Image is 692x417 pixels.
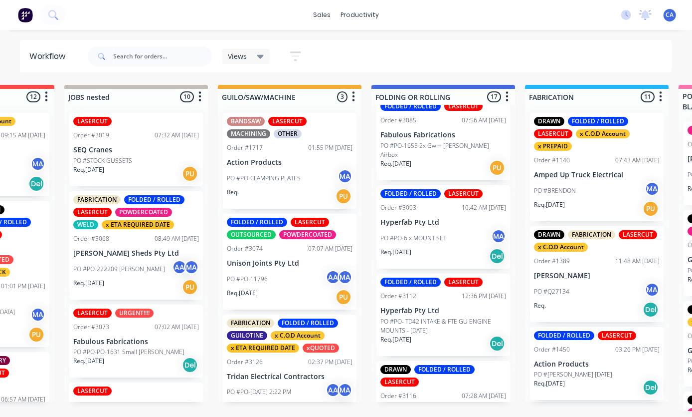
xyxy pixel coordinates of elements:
div: 08:49 AM [DATE] [155,234,199,243]
div: Order #3116 [380,392,416,401]
div: FABRICATION [227,319,274,328]
p: Req. [DATE] [380,248,411,257]
div: AA [326,270,341,285]
div: Del [643,302,659,318]
div: DRAWN [380,365,411,374]
div: BANDSAW [227,117,265,126]
div: MA [491,229,506,244]
div: 10:42 AM [DATE] [462,203,506,212]
p: [PERSON_NAME] Sheds Pty Ltd [73,249,199,258]
span: Views [228,51,247,61]
div: x ETA REQUIRED DATE [227,344,299,353]
div: Workflow [30,50,71,62]
p: Req. [DATE] [73,357,104,366]
div: 02:37 PM [DATE] [308,358,352,367]
div: LASERCUTOrder #301907:32 AM [DATE]SEQ CranesPO #STOCK GUSSETSReq.[DATE]PU [69,113,203,186]
p: PO #[PERSON_NAME] [DATE] [534,370,612,379]
p: Req. [DATE] [73,165,104,174]
p: PO #PO-6 x MOUNT SET [380,234,446,243]
div: OUTSOURCED [227,230,276,239]
div: FOLDED / ROLLED [380,102,441,111]
p: PO #PO-222209 [PERSON_NAME] [73,265,165,274]
p: PO #PO- TD42 INTAKE & FTE GU ENGINE MOUNTS - [DATE] [380,317,506,335]
p: Action Products [534,360,660,369]
div: 11:48 AM [DATE] [615,257,660,266]
div: AA [172,260,187,275]
div: Order #1389 [534,257,570,266]
div: x C.O.D Account [271,331,325,340]
div: Order #3073 [73,323,109,332]
div: Order #3068 [73,234,109,243]
div: LASERCUT [444,278,483,287]
span: CA [666,10,674,19]
div: 07:43 AM [DATE] [615,156,660,165]
p: Req. [DATE] [227,402,258,411]
div: FABRICATIONFOLDED / ROLLEDLASERCUTPOWDERCOATEDWELDx ETA REQUIRED DATEOrder #306808:49 AM [DATE][P... [69,191,203,300]
p: Tridan Electrical Contractors [227,373,352,381]
p: Req. [DATE] [73,279,104,288]
div: LASERCUT [73,208,112,217]
div: LASERCUT [598,331,636,340]
p: Req. [DATE] [227,289,258,298]
div: FOLDED / ROLLED [380,189,441,198]
div: x C.O.D Account [576,129,630,138]
div: FOLDED / ROLLED [278,319,338,328]
div: Del [489,248,505,264]
div: LASERCUT [444,102,483,111]
div: Del [489,336,505,352]
div: Del [28,176,44,192]
div: Order #1140 [534,156,570,165]
div: Del [643,380,659,396]
div: MA [30,307,45,322]
p: PO #PO-[DATE] 2:22 PM [227,388,291,397]
div: 07:32 AM [DATE] [155,131,199,140]
div: FABRICATION [568,230,615,239]
p: Unison Joints Pty Ltd [227,259,352,268]
div: 07:07 AM [DATE] [308,244,352,253]
div: MACHINING [227,129,270,138]
div: 07:09 AM [DATE] [155,401,199,410]
div: sales [308,7,336,22]
input: Search for orders... [114,46,212,66]
div: BANDSAWLASERCUTMACHININGOTHEROrder #171701:55 PM [DATE]Action ProductsPO #PO-CLAMPING PLATESMAReq.PU [223,113,356,209]
div: Order #1717 [227,143,263,152]
div: LASERCUT [73,387,112,396]
div: 06:57 AM [DATE] [1,395,45,404]
p: Hyperfab Pty Ltd [380,218,506,227]
div: MA [338,270,352,285]
div: FOLDED / ROLLEDLASERCUTOUTSOURCEDPOWDERCOATEDOrder #307407:07 AM [DATE]Unison Joints Pty LtdPO #P... [223,214,356,310]
div: URGENT!!!! [115,309,154,318]
div: MA [338,169,352,184]
div: 09:15 AM [DATE] [1,131,45,140]
div: MA [645,181,660,196]
p: PO #PO-1655 2x Gwm [PERSON_NAME] Airbox [380,141,506,159]
div: MA [30,156,45,171]
p: PO #BRENDON [534,186,576,195]
div: LASERCUTURGENT!!!!Order #307307:02 AM [DATE]Fabulous FabricationsPO #PO-PO-1631 Small [PERSON_NAM... [69,305,203,378]
div: Order #3112 [380,292,416,301]
div: LASERCUT [619,230,657,239]
p: [PERSON_NAME] [534,272,660,280]
div: 01:55 PM [DATE] [308,143,352,152]
p: SEQ Cranes [73,146,199,154]
div: 03:26 PM [DATE] [615,345,660,354]
div: LASERCUT [534,129,572,138]
p: Req. [DATE] [380,159,411,168]
div: LASERCUT [268,117,307,126]
div: DRAWNFABRICATIONLASERCUTx C.O.D AccountOrder #138911:48 AM [DATE][PERSON_NAME]PO #Q27134MAReq.Del [530,226,664,322]
div: Order #3093 [380,203,416,212]
div: Order #3085 [380,116,416,125]
div: 07:02 AM [DATE] [155,323,199,332]
div: x C.O.D Account [534,243,588,252]
p: PO #STOCK GUSSETS [73,156,132,165]
div: MA [184,260,199,275]
p: Hyperfab Pty Ltd [380,307,506,315]
div: Del [182,357,198,373]
p: Req. [DATE] [380,335,411,344]
p: Action Products [227,158,352,167]
div: LASERCUT [380,378,419,387]
div: Order #3074 [227,244,263,253]
div: 01:01 PM [DATE] [1,282,45,291]
div: DRAWNFOLDED / ROLLEDLASERCUTx C.O.D Accountx PREPAIDOrder #114007:43 AM [DATE]Amped Up Truck Elec... [530,113,664,221]
div: POWDERCOATED [279,230,336,239]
